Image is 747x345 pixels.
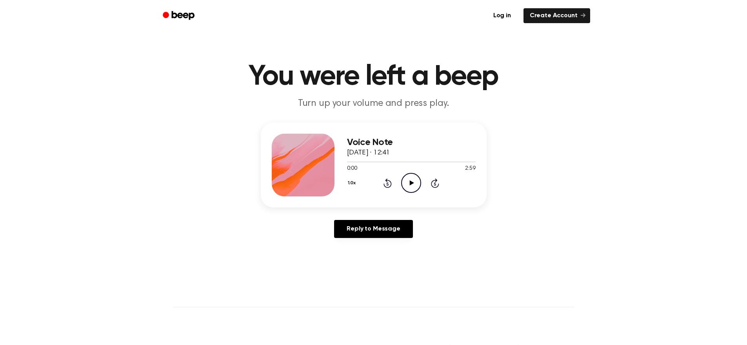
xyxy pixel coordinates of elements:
span: [DATE] · 12:41 [347,149,390,156]
a: Beep [157,8,202,24]
span: 2:59 [465,165,475,173]
h3: Voice Note [347,137,476,148]
a: Log in [485,7,519,25]
button: 1.0x [347,176,359,190]
a: Reply to Message [334,220,413,238]
h1: You were left a beep [173,63,574,91]
a: Create Account [523,8,590,23]
p: Turn up your volume and press play. [223,97,524,110]
span: 0:00 [347,165,357,173]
